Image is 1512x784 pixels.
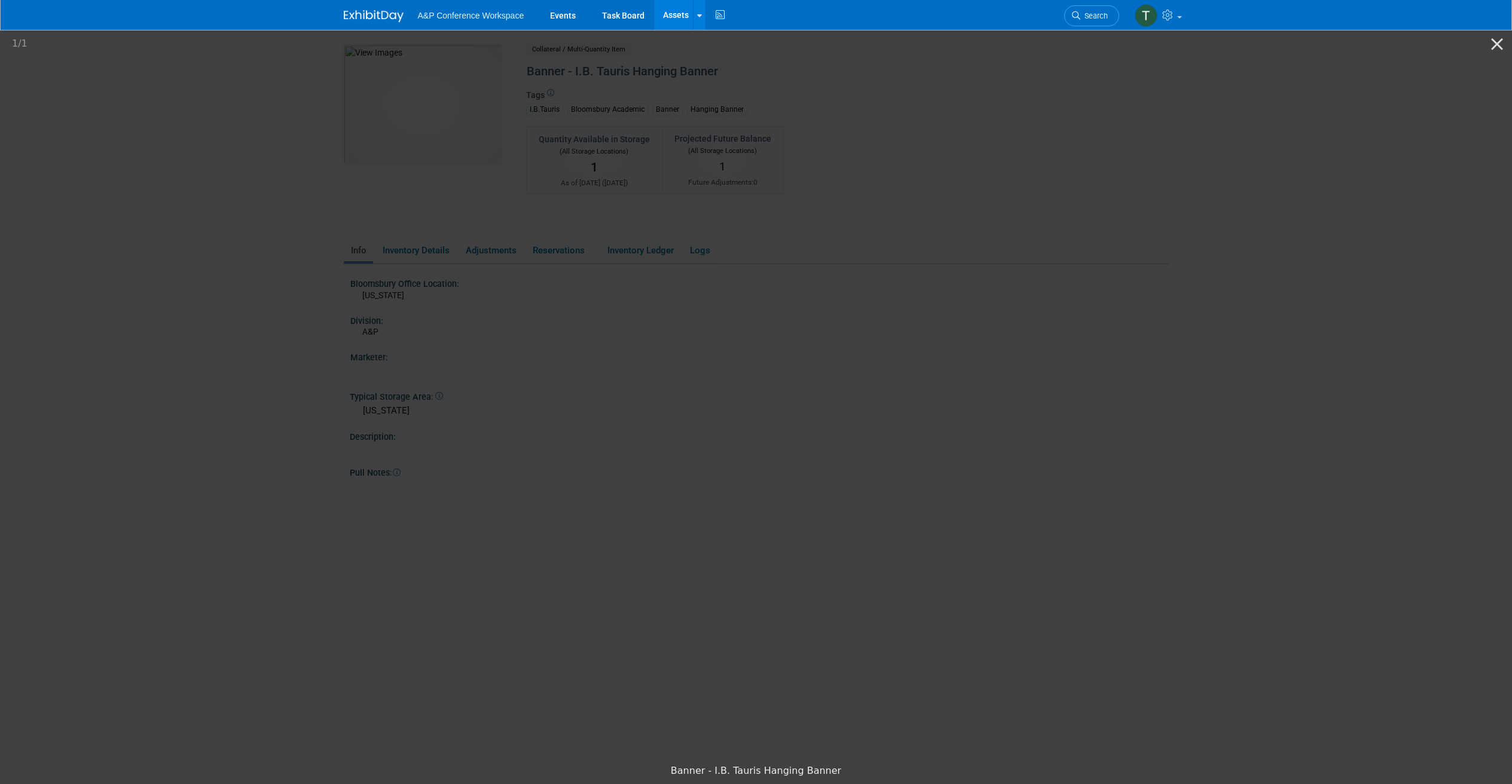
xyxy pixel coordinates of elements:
img: ExhibitDay [344,10,404,22]
img: Banner - I.B. Tauris Hanging Banner [562,388,951,398]
a: Search [1064,5,1119,26]
span: 1 [22,38,28,49]
span: 1 [12,38,18,49]
img: Tia Ali [1135,4,1157,27]
span: A&P Conference Workspace [418,11,524,20]
span: Search [1080,11,1108,20]
button: Close gallery [1482,30,1512,58]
